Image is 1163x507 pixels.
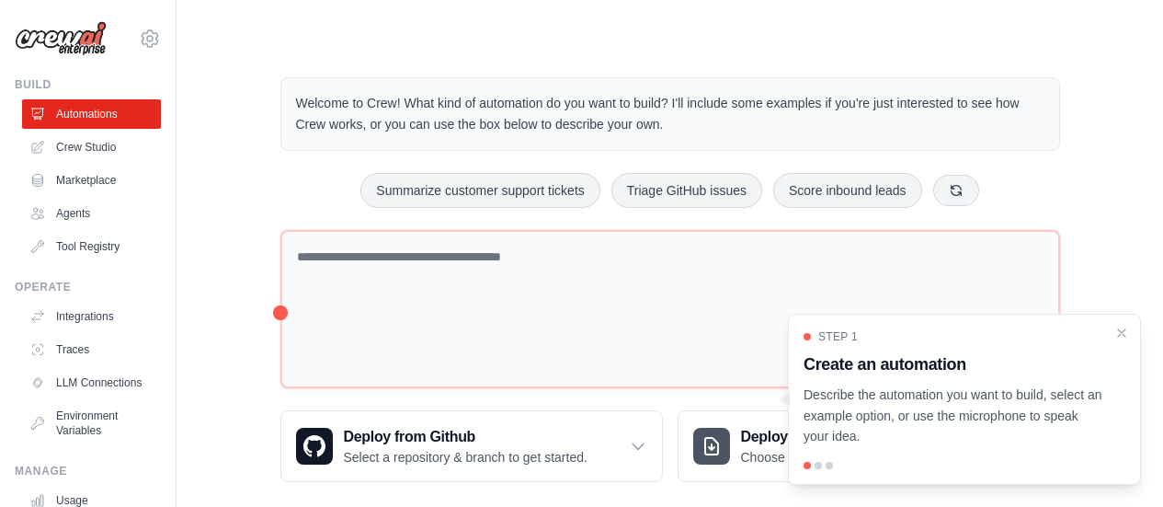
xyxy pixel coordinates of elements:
a: Agents [22,199,161,228]
a: Automations [22,99,161,129]
a: Traces [22,335,161,364]
span: Step 1 [818,329,858,344]
a: Tool Registry [22,232,161,261]
a: Crew Studio [22,133,161,162]
a: LLM Connections [22,368,161,398]
img: Logo [15,21,107,56]
h3: Create an automation [804,351,1103,377]
p: Select a repository & branch to get started. [344,448,587,467]
div: Operate [15,280,161,294]
a: Environment Variables [22,401,161,445]
div: Build [15,77,161,92]
p: Welcome to Crew! What kind of automation do you want to build? I'll include some examples if you'... [296,93,1044,135]
button: Triage GitHub issues [611,173,762,208]
a: Marketplace [22,166,161,195]
p: Describe the automation you want to build, select an example option, or use the microphone to spe... [804,385,1103,447]
a: Integrations [22,302,161,331]
button: Score inbound leads [773,173,922,208]
div: Manage [15,464,161,478]
h3: Deploy from zip file [741,426,896,448]
h3: Deploy from Github [344,426,587,448]
button: Summarize customer support tickets [360,173,599,208]
p: Choose a zip file to upload. [741,448,896,467]
button: Close walkthrough [1114,326,1129,340]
